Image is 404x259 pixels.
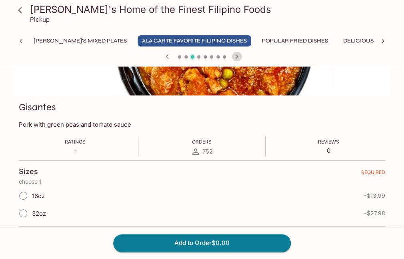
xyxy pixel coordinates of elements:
h4: Sizes [19,167,38,176]
span: Ratings [65,139,86,145]
span: 32oz [32,210,46,217]
p: Pickup [30,16,50,23]
span: Orders [192,139,212,145]
span: + $13.99 [363,192,385,199]
h3: [PERSON_NAME]'s Home of the Finest Filipino Foods [30,3,388,16]
button: Ala Carte Favorite Filipino Dishes [138,35,251,47]
h3: Gisantes [19,101,56,113]
button: Popular Fried Dishes [258,35,332,47]
span: 752 [202,148,212,155]
p: - [65,147,86,154]
button: Add to Order$0.00 [113,234,291,252]
button: [PERSON_NAME]'s Mixed Plates [29,35,131,47]
span: + $27.98 [363,210,385,217]
p: Pork with green peas and tomato sauce [19,121,385,128]
span: REQUIRED [361,169,385,178]
span: Reviews [318,139,339,145]
p: choose 1 [19,178,385,185]
button: Delicious Soups [339,35,398,47]
p: 0 [318,147,339,154]
span: 16oz [32,192,45,200]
